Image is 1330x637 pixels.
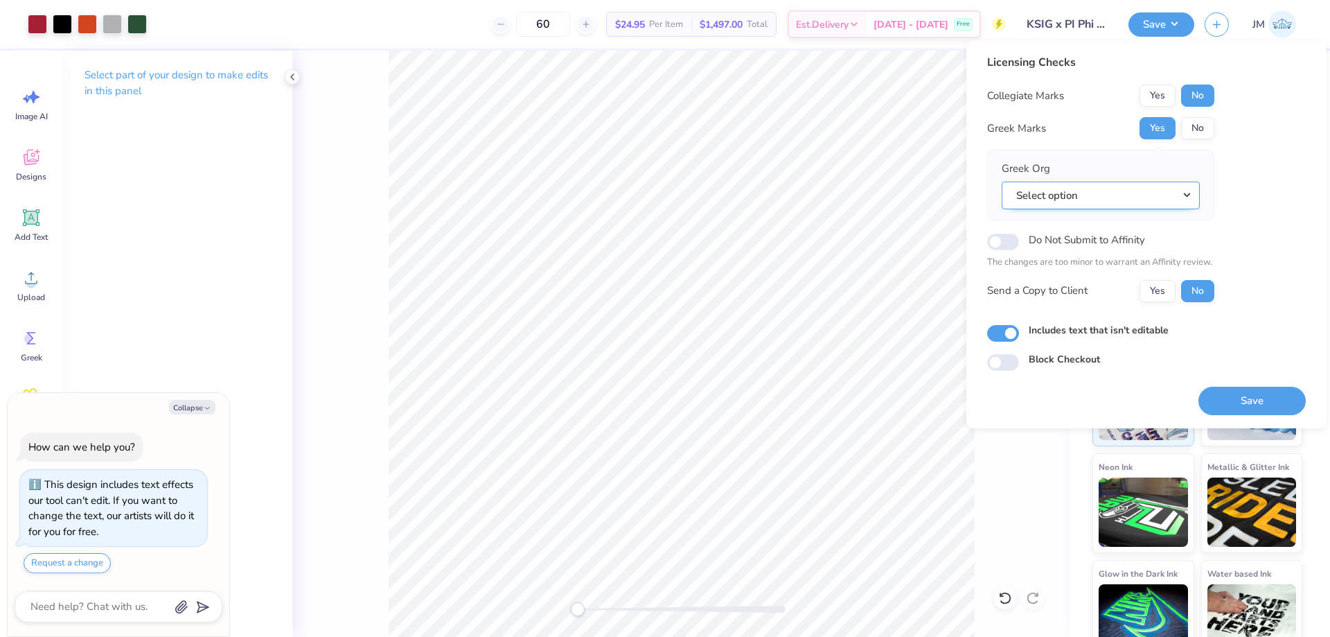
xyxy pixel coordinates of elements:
[1181,85,1214,107] button: No
[874,17,948,32] span: [DATE] - [DATE]
[987,121,1046,137] div: Greek Marks
[1140,117,1176,139] button: Yes
[747,17,768,32] span: Total
[1128,12,1194,37] button: Save
[571,602,585,616] div: Accessibility label
[700,17,743,32] span: $1,497.00
[649,17,683,32] span: Per Item
[15,232,48,243] span: Add Text
[1181,117,1214,139] button: No
[987,283,1088,299] div: Send a Copy to Client
[1140,280,1176,302] button: Yes
[957,19,970,29] span: Free
[1140,85,1176,107] button: Yes
[28,440,135,454] div: How can we help you?
[1268,10,1296,38] img: Joshua Macky Gaerlan
[1099,566,1178,581] span: Glow in the Dark Ink
[987,88,1064,104] div: Collegiate Marks
[1002,161,1050,177] label: Greek Org
[16,171,46,182] span: Designs
[987,54,1214,71] div: Licensing Checks
[1207,460,1289,474] span: Metallic & Glitter Ink
[1198,387,1306,415] button: Save
[1099,478,1188,547] img: Neon Ink
[1029,231,1145,249] label: Do Not Submit to Affinity
[24,553,111,573] button: Request a change
[21,352,42,363] span: Greek
[1099,460,1133,474] span: Neon Ink
[1181,280,1214,302] button: No
[15,111,48,122] span: Image AI
[796,17,849,32] span: Est. Delivery
[1029,352,1100,367] label: Block Checkout
[1246,10,1302,38] a: JM
[987,256,1214,270] p: The changes are too minor to warrant an Affinity review.
[28,478,194,539] div: This design includes text effects our tool can't edit. If you want to change the text, our artist...
[85,67,270,99] p: Select part of your design to make edits in this panel
[1252,17,1265,33] span: JM
[615,17,645,32] span: $24.95
[1207,566,1271,581] span: Water based Ink
[1002,182,1200,210] button: Select option
[516,12,570,37] input: – –
[1207,478,1297,547] img: Metallic & Glitter Ink
[1029,323,1169,338] label: Includes text that isn't editable
[17,292,45,303] span: Upload
[1016,10,1118,38] input: Untitled Design
[169,400,215,415] button: Collapse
